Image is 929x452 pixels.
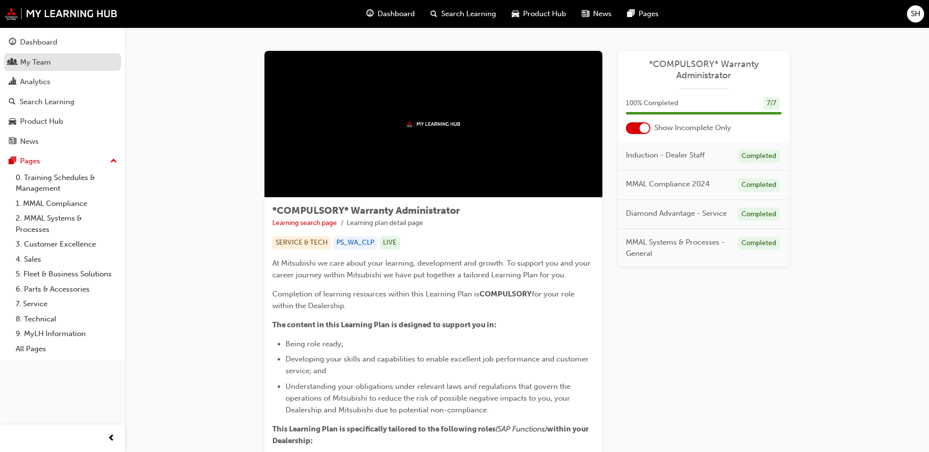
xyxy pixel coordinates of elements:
[272,425,590,445] span: within your Dealership:
[12,296,121,312] a: 7. Service
[738,208,780,221] div: Completed
[626,208,727,219] span: Diamond Advantage - Service
[272,205,460,216] span: *COMPULSORY* Warranty Administrator
[4,152,121,170] button: Pages
[358,4,423,24] a: guage-iconDashboard
[108,432,115,445] span: prev-icon
[441,8,496,20] span: Search Learning
[9,117,16,126] span: car-icon
[12,282,121,297] a: 6. Parts & Accessories
[639,8,659,20] span: Pages
[12,211,121,237] a: 2. MMAL Systems & Processes
[110,155,117,168] span: up-icon
[9,98,16,107] span: search-icon
[4,53,121,71] a: My Team
[4,33,121,51] a: Dashboard
[512,8,519,20] span: car-icon
[12,196,121,211] a: 1. MMAL Compliance
[626,179,710,190] span: MMAL Compliance 2024
[479,290,532,298] span: COMPULSORY
[907,5,924,23] button: SH
[626,98,678,109] span: 100 % Completed
[347,218,423,229] li: Learning plan detail page
[272,290,576,310] span: for your role within the Dealership.
[406,121,460,127] img: mmal
[523,8,566,20] span: Product Hub
[4,113,121,131] a: Product Hub
[4,93,121,111] a: Search Learning
[333,236,378,249] div: PS_WA_CLP
[654,122,731,134] span: Show Incomplete Only
[496,425,547,433] span: (SAP Functions)
[5,7,118,20] img: mmal
[9,137,16,146] span: news-icon
[12,252,121,267] a: 4. Sales
[574,4,619,24] a: news-iconNews
[12,267,121,282] a: 5. Fleet & Business Solutions
[272,320,497,329] span: The content in this Learning Plan is designed to support you in:
[378,8,415,20] span: Dashboard
[12,326,121,341] a: 9. MyLH Information
[763,97,780,110] div: 7 / 7
[504,4,574,24] a: car-iconProduct Hub
[272,219,337,227] a: Learning search page
[4,31,121,152] button: DashboardMy TeamAnalyticsSearch LearningProduct HubNews
[582,8,589,20] span: news-icon
[738,150,780,163] div: Completed
[380,236,400,249] div: LIVE
[20,57,51,68] div: My Team
[12,237,121,252] a: 3. Customer Excellence
[593,8,612,20] span: News
[9,78,16,87] span: chart-icon
[286,382,572,414] span: Understanding your obligations under relevant laws and regulations that govern the operations of ...
[626,237,730,259] span: MMAL Systems & Processes - General
[12,312,121,327] a: 8. Technical
[366,8,374,20] span: guage-icon
[272,236,331,249] div: SERVICE & TECH
[20,156,40,167] div: Pages
[20,136,39,147] div: News
[272,259,593,279] span: At Mitsubishi we care about your learning, development and growth. To support you and your career...
[423,4,504,24] a: search-iconSearch Learning
[272,290,479,298] span: Completion of learning resources within this Learning Plan is
[12,170,121,196] a: 0. Training Schedules & Management
[286,339,343,348] span: Being role ready;
[430,8,437,20] span: search-icon
[9,38,16,47] span: guage-icon
[4,73,121,91] a: Analytics
[20,96,74,108] div: Search Learning
[738,179,780,192] div: Completed
[738,237,780,250] div: Completed
[9,157,16,166] span: pages-icon
[626,59,782,81] a: *COMPULSORY* Warranty Administrator
[9,58,16,67] span: people-icon
[12,341,121,357] a: All Pages
[20,37,57,48] div: Dashboard
[20,76,50,88] div: Analytics
[627,8,635,20] span: pages-icon
[619,4,667,24] a: pages-iconPages
[626,150,705,161] span: Induction - Dealer Staff
[286,355,591,375] span: Developing your skills and capabilities to enable excellent job performance and customer service;...
[911,8,920,20] span: SH
[272,425,496,433] span: This Learning Plan is specifically tailored to the following roles
[20,116,63,127] div: Product Hub
[4,133,121,151] a: News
